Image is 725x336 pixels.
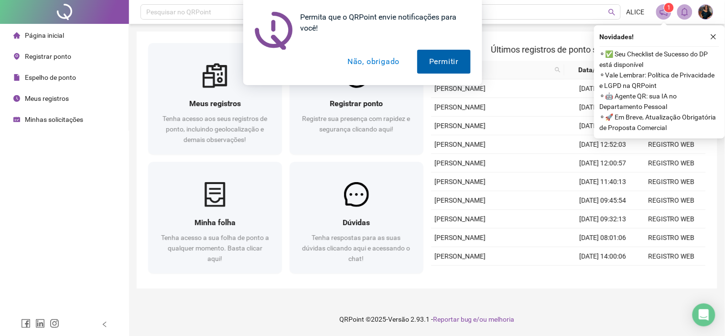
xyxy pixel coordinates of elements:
[568,228,637,247] td: [DATE] 08:01:06
[161,234,269,262] span: Tenha acesso a sua folha de ponto a qualquer momento. Basta clicar aqui!
[13,95,20,102] span: clock-circle
[568,98,637,117] td: [DATE] 14:00:32
[568,191,637,210] td: [DATE] 09:45:54
[101,321,108,328] span: left
[148,162,282,273] a: Minha folhaTenha acesso a sua folha de ponto a qualquer momento. Basta clicar aqui!
[35,319,45,328] span: linkedin
[162,115,267,143] span: Tenha acesso aos seus registros de ponto, incluindo geolocalização e demais observações!
[330,99,383,108] span: Registrar ponto
[637,210,706,228] td: REGISTRO WEB
[435,159,486,167] span: [PERSON_NAME]
[189,99,241,108] span: Meus registros
[568,79,637,98] td: [DATE] 08:16:25
[50,319,59,328] span: instagram
[433,315,515,323] span: Reportar bug e/ou melhoria
[435,252,486,260] span: [PERSON_NAME]
[13,116,20,123] span: schedule
[435,141,486,148] span: [PERSON_NAME]
[303,234,411,262] span: Tenha respostas para as suas dúvidas clicando aqui e acessando o chat!
[417,50,470,74] button: Permitir
[25,95,69,102] span: Meus registros
[335,50,411,74] button: Não, obrigado
[435,196,486,204] span: [PERSON_NAME]
[637,266,706,284] td: REGISTRO WEB
[303,115,411,133] span: Registre sua presença com rapidez e segurança clicando aqui!
[293,11,471,33] div: Permita que o QRPoint envie notificações para você!
[435,178,486,185] span: [PERSON_NAME]
[435,103,486,111] span: [PERSON_NAME]
[693,303,715,326] div: Open Intercom Messenger
[637,247,706,266] td: REGISTRO WEB
[568,117,637,135] td: [DATE] 13:05:02
[343,218,370,227] span: Dúvidas
[637,173,706,191] td: REGISTRO WEB
[637,135,706,154] td: REGISTRO WEB
[435,122,486,130] span: [PERSON_NAME]
[129,303,725,336] footer: QRPoint © 2025 - 2.93.1 -
[568,173,637,191] td: [DATE] 11:40:13
[568,154,637,173] td: [DATE] 12:00:57
[637,228,706,247] td: REGISTRO WEB
[255,11,293,50] img: notification icon
[435,85,486,92] span: [PERSON_NAME]
[290,43,423,154] a: Registrar pontoRegistre sua presença com rapidez e segurança clicando aqui!
[435,234,486,241] span: [PERSON_NAME]
[568,135,637,154] td: [DATE] 12:52:03
[148,43,282,154] a: Meus registrosTenha acesso aos seus registros de ponto, incluindo geolocalização e demais observa...
[195,218,236,227] span: Minha folha
[25,116,83,123] span: Minhas solicitações
[568,247,637,266] td: [DATE] 14:00:06
[600,91,719,112] span: ⚬ 🤖 Agente QR: sua IA no Departamento Pessoal
[388,315,409,323] span: Versão
[435,215,486,223] span: [PERSON_NAME]
[568,210,637,228] td: [DATE] 09:32:13
[568,266,637,284] td: [DATE] 13:08:37
[290,162,423,273] a: DúvidasTenha respostas para as suas dúvidas clicando aqui e acessando o chat!
[600,112,719,133] span: ⚬ 🚀 Em Breve, Atualização Obrigatória de Proposta Comercial
[637,191,706,210] td: REGISTRO WEB
[21,319,31,328] span: facebook
[637,154,706,173] td: REGISTRO WEB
